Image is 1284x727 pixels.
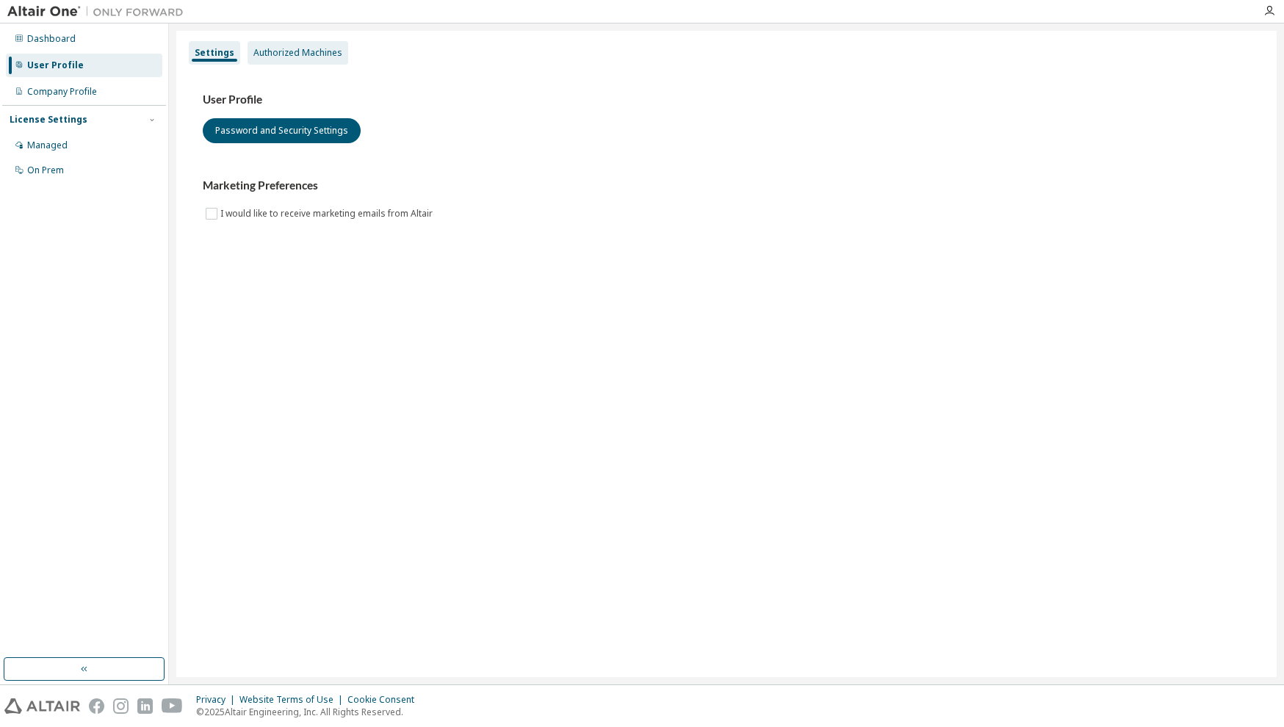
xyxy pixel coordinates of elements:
[4,698,80,714] img: altair_logo.svg
[253,47,342,59] div: Authorized Machines
[203,178,1250,193] h3: Marketing Preferences
[203,93,1250,107] h3: User Profile
[27,164,64,176] div: On Prem
[220,205,436,223] label: I would like to receive marketing emails from Altair
[196,694,239,706] div: Privacy
[27,86,97,98] div: Company Profile
[89,698,104,714] img: facebook.svg
[203,118,361,143] button: Password and Security Settings
[27,59,84,71] div: User Profile
[113,698,129,714] img: instagram.svg
[27,140,68,151] div: Managed
[162,698,183,714] img: youtube.svg
[347,694,423,706] div: Cookie Consent
[196,706,423,718] p: © 2025 Altair Engineering, Inc. All Rights Reserved.
[195,47,234,59] div: Settings
[27,33,76,45] div: Dashboard
[7,4,191,19] img: Altair One
[10,114,87,126] div: License Settings
[137,698,153,714] img: linkedin.svg
[239,694,347,706] div: Website Terms of Use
